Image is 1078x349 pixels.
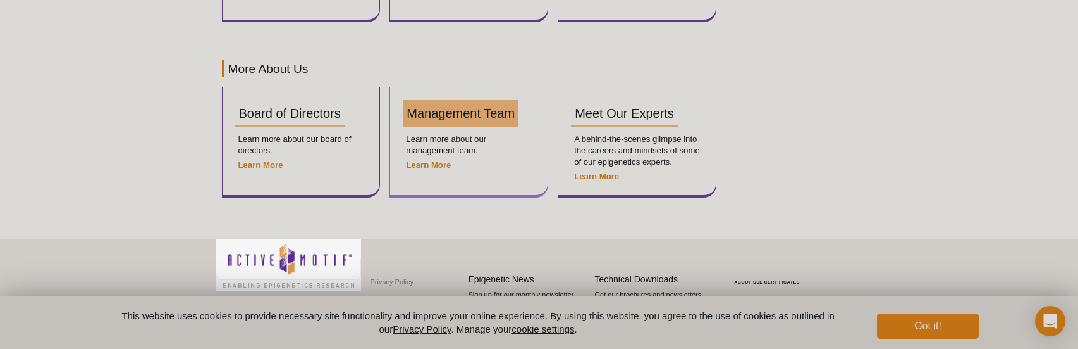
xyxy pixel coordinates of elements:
[367,291,434,310] a: Terms & Conditions
[571,134,703,168] p: A behind-the-scenes glimpse into the careers and mindsets of some of our epigenetics experts.
[403,134,535,156] p: Learn more about our management team.
[571,100,678,127] a: Meet Our Experts
[1035,306,1065,336] div: Open Intercom Messenger
[595,289,715,322] p: Get our brochures and newsletters, or request them by mail.
[595,274,715,285] h4: Technical Downloads
[222,60,717,77] h2: More About Us
[469,274,589,285] h4: Epigenetic News
[235,134,367,156] p: Learn more about our board of directors.
[877,314,978,339] button: Got it!
[238,160,283,170] a: Learn More
[574,172,619,181] a: Learn More
[239,106,341,120] span: Board of Directors
[406,160,451,170] a: Learn More
[734,280,800,284] a: ABOUT SSL CERTIFICATES
[721,262,816,289] table: Click to Verify - This site chose Symantec SSL for secure e-commerce and confidential communicati...
[235,100,345,127] a: Board of Directors
[575,106,674,120] span: Meet Our Experts
[216,239,361,291] img: Active Motif,
[511,324,574,334] button: cookie settings
[100,309,857,336] p: This website uses cookies to provide necessary site functionality and improve your online experie...
[407,106,515,120] span: Management Team
[403,100,518,127] a: Management Team
[393,324,451,334] a: Privacy Policy
[367,272,417,291] a: Privacy Policy
[469,289,589,333] p: Sign up for our monthly newsletter highlighting recent publications in the field of epigenetics.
